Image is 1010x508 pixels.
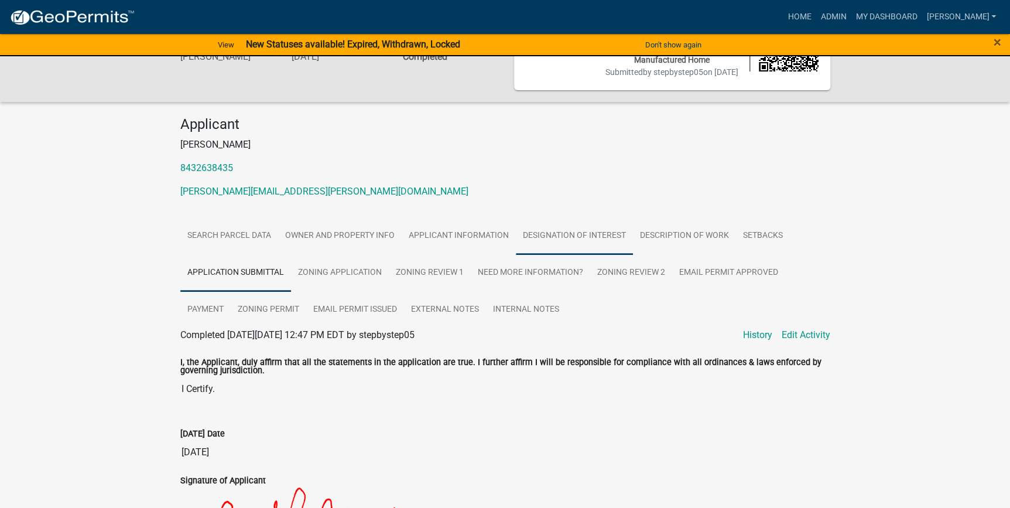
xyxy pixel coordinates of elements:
[736,217,790,255] a: Setbacks
[783,6,816,28] a: Home
[246,39,460,50] strong: New Statuses available! Expired, Withdrawn, Locked
[213,35,239,54] a: View
[180,186,468,197] a: [PERSON_NAME][EMAIL_ADDRESS][PERSON_NAME][DOMAIN_NAME]
[590,254,672,292] a: Zoning Review 2
[641,35,706,54] button: Don't show again
[180,254,291,292] a: Application Submittal
[180,430,225,438] label: [DATE] Date
[180,162,233,173] a: 8432638435
[922,6,1001,28] a: [PERSON_NAME]
[306,291,404,329] a: Email Permit Issued
[180,359,830,376] label: I, the Applicant, duly affirm that all the statements in the application are true. I further affi...
[180,329,415,340] span: Completed [DATE][DATE] 12:47 PM EDT by stepbystep05
[633,217,736,255] a: Description of Work
[278,217,402,255] a: Owner and Property Info
[486,291,566,329] a: Internal Notes
[672,254,785,292] a: Email Permit Approved
[516,217,633,255] a: Designation of Interest
[851,6,922,28] a: My Dashboard
[994,35,1001,49] button: Close
[180,477,266,485] label: Signature of Applicant
[816,6,851,28] a: Admin
[180,138,830,152] p: [PERSON_NAME]
[743,328,772,342] a: History
[231,291,306,329] a: Zoning Permit
[180,217,278,255] a: Search Parcel Data
[180,116,830,133] h4: Applicant
[180,291,231,329] a: Payment
[782,328,830,342] a: Edit Activity
[605,67,738,77] span: Submitted on [DATE]
[402,217,516,255] a: Applicant Information
[291,254,389,292] a: Zoning Application
[643,67,703,77] span: by stepbystep05
[994,34,1001,50] span: ×
[471,254,590,292] a: Need More Information?
[404,291,486,329] a: External Notes
[389,254,471,292] a: Zoning Review 1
